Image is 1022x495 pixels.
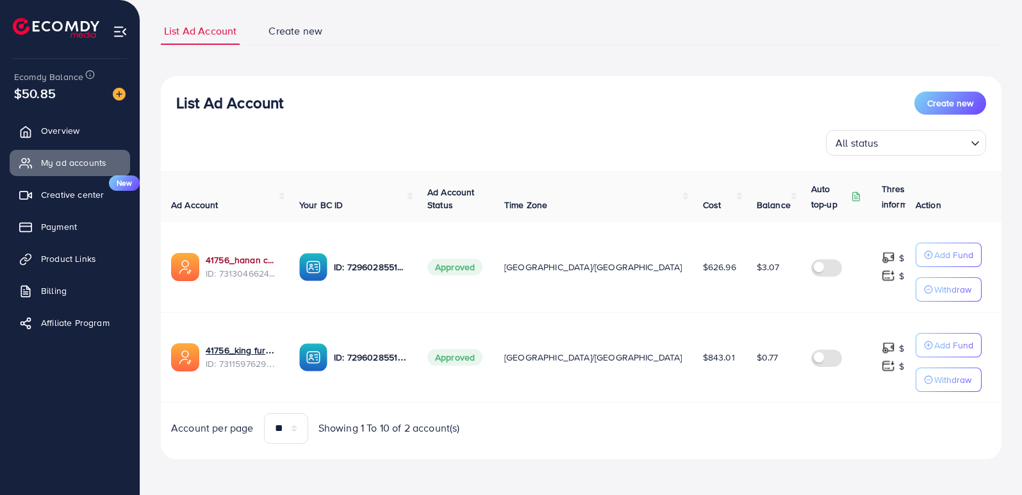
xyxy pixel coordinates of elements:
span: ID: 7311597629631414273 [206,357,279,370]
span: $50.85 [14,84,56,102]
p: Withdraw [934,282,971,297]
input: Search for option [882,131,966,152]
span: List Ad Account [164,24,236,38]
span: Create new [268,24,322,38]
a: Billing [10,278,130,304]
p: Add Fund [934,337,973,353]
a: Affiliate Program [10,310,130,336]
img: ic-ads-acc.e4c84228.svg [171,343,199,371]
a: My ad accounts [10,150,130,175]
button: Withdraw [916,368,982,392]
img: top-up amount [882,341,895,355]
p: Threshold information [882,181,944,212]
p: ID: 7296028551344881665 [334,259,407,275]
img: ic-ba-acc.ded83a64.svg [299,343,327,371]
a: 41756_king furqan_1702364011084 [206,344,279,357]
a: Payment [10,214,130,239]
img: ic-ads-acc.e4c84228.svg [171,253,199,281]
p: Withdraw [934,372,971,387]
p: Auto top-up [811,181,848,212]
button: Add Fund [916,243,982,267]
span: Cost [703,199,721,211]
iframe: Chat [968,437,1012,485]
p: $ --- [899,250,915,266]
span: Ad Account [171,199,218,211]
span: Ad Account Status [427,186,475,211]
span: Approved [427,259,482,275]
img: logo [13,18,99,38]
span: Showing 1 To 10 of 2 account(s) [318,421,460,435]
div: <span class='underline'>41756_king furqan_1702364011084</span></br>7311597629631414273 [206,344,279,370]
h3: List Ad Account [176,93,283,112]
button: Create new [914,92,986,115]
img: top-up amount [882,251,895,264]
a: 41756_hanan ch new ad_1702701388738 [206,254,279,266]
img: top-up amount [882,269,895,282]
span: All status [833,134,881,152]
button: Add Fund [916,333,982,357]
div: <span class='underline'>41756_hanan ch new ad_1702701388738</span></br>7313046624522092546 [206,254,279,280]
a: Overview [10,118,130,143]
span: Ecomdy Balance [14,70,83,83]
span: Approved [427,349,482,366]
button: Withdraw [916,277,982,302]
span: [GEOGRAPHIC_DATA]/[GEOGRAPHIC_DATA] [504,351,682,364]
p: ID: 7296028551344881665 [334,350,407,365]
span: Your BC ID [299,199,343,211]
div: Search for option [826,130,986,156]
img: image [113,88,126,101]
img: menu [113,24,128,39]
p: Add Fund [934,247,973,263]
p: $ --- [899,268,915,284]
span: Time Zone [504,199,547,211]
span: Create new [927,97,973,110]
span: Account per page [171,421,254,435]
span: Payment [41,220,77,233]
img: top-up amount [882,359,895,373]
span: $3.07 [757,261,780,273]
span: Affiliate Program [41,316,110,329]
span: Action [916,199,941,211]
a: Product Links [10,246,130,272]
span: $626.96 [703,261,736,273]
img: ic-ba-acc.ded83a64.svg [299,253,327,281]
span: Product Links [41,252,96,265]
p: $ --- [899,359,915,374]
span: $0.77 [757,351,779,364]
span: Billing [41,284,67,297]
a: Creative centerNew [10,182,130,207]
span: $843.01 [703,351,735,364]
span: My ad accounts [41,156,106,169]
span: Creative center [41,188,104,201]
p: $ --- [899,341,915,356]
span: New [109,175,140,191]
span: [GEOGRAPHIC_DATA]/[GEOGRAPHIC_DATA] [504,261,682,273]
span: Overview [41,124,79,137]
span: Balance [757,199,791,211]
span: ID: 7313046624522092546 [206,267,279,280]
